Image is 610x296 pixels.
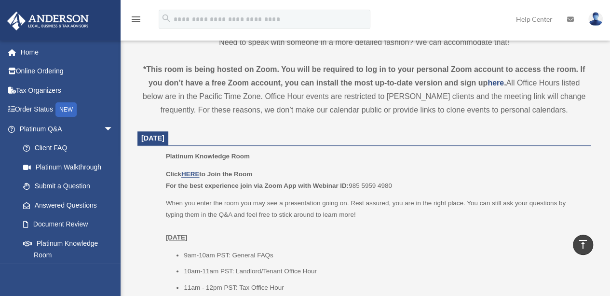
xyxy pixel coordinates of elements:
a: Document Review [14,215,128,234]
i: menu [130,14,142,25]
i: search [161,13,172,24]
div: NEW [55,102,77,117]
p: Need to speak with someone in a more detailed fashion? We can accommodate that! [137,36,591,49]
b: For the best experience join via Zoom App with Webinar ID: [166,182,349,189]
li: 10am-11am PST: Landlord/Tenant Office Hour [184,266,584,277]
a: vertical_align_top [573,235,593,255]
a: here [488,79,504,87]
a: HERE [181,170,199,178]
strong: *This room is being hosted on Zoom. You will be required to log in to your personal Zoom account ... [143,65,585,87]
a: Client FAQ [14,139,128,158]
p: 985 5959 4980 [166,169,584,191]
a: Platinum Q&Aarrow_drop_down [7,119,128,139]
div: All Office Hours listed below are in the Pacific Time Zone. Office Hour events are restricted to ... [137,63,591,117]
a: Platinum Knowledge Room [14,234,123,265]
a: menu [130,17,142,25]
li: 9am-10am PST: General FAQs [184,250,584,261]
a: Answered Questions [14,196,128,215]
span: Platinum Knowledge Room [166,153,250,160]
i: vertical_align_top [577,239,589,250]
u: [DATE] [166,234,188,241]
a: Submit a Question [14,177,128,196]
span: [DATE] [141,134,164,142]
li: 11am - 12pm PST: Tax Office Hour [184,282,584,294]
a: Online Ordering [7,62,128,81]
strong: . [504,79,506,87]
img: User Pic [588,12,603,26]
img: Anderson Advisors Platinum Portal [4,12,92,30]
a: Tax Organizers [7,81,128,100]
span: arrow_drop_down [104,119,123,139]
a: Platinum Walkthrough [14,157,128,177]
b: Click to Join the Room [166,170,252,178]
a: Home [7,42,128,62]
p: When you enter the room you may see a presentation going on. Rest assured, you are in the right p... [166,197,584,243]
a: Order StatusNEW [7,100,128,120]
